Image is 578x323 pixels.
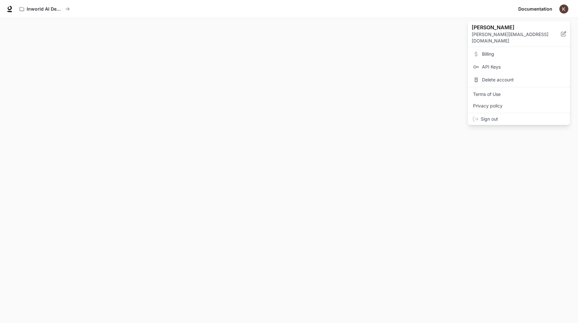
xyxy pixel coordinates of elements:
p: [PERSON_NAME][EMAIL_ADDRESS][DOMAIN_NAME] [472,31,561,44]
div: Sign out [468,113,570,125]
div: Delete account [469,74,569,86]
a: Billing [469,48,569,60]
a: Terms of Use [469,88,569,100]
div: [PERSON_NAME][PERSON_NAME][EMAIL_ADDRESS][DOMAIN_NAME] [468,21,570,47]
p: [PERSON_NAME] [472,23,551,31]
a: API Keys [469,61,569,73]
span: Terms of Use [473,91,565,97]
span: Delete account [482,77,565,83]
span: Sign out [481,116,565,122]
a: Privacy policy [469,100,569,112]
span: Privacy policy [473,103,565,109]
span: Billing [482,51,565,57]
span: API Keys [482,64,565,70]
